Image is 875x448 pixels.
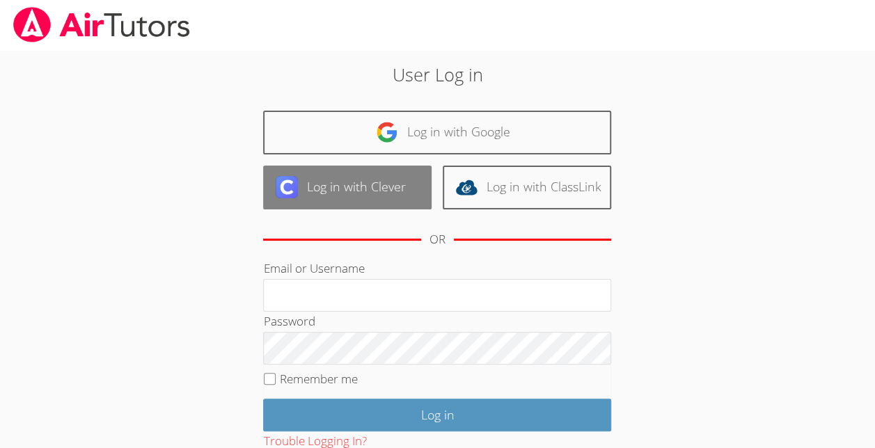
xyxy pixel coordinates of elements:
[263,399,611,431] input: Log in
[12,7,191,42] img: airtutors_banner-c4298cdbf04f3fff15de1276eac7730deb9818008684d7c2e4769d2f7ddbe033.png
[443,166,611,209] a: Log in with ClassLink
[276,176,298,198] img: clever-logo-6eab21bc6e7a338710f1a6ff85c0baf02591cd810cc4098c63d3a4b26e2feb20.svg
[280,371,358,387] label: Remember me
[263,111,611,154] a: Log in with Google
[429,230,446,250] div: OR
[376,121,398,143] img: google-logo-50288ca7cdecda66e5e0955fdab243c47b7ad437acaf1139b6f446037453330a.svg
[201,61,674,88] h2: User Log in
[263,166,432,209] a: Log in with Clever
[263,313,315,329] label: Password
[455,176,478,198] img: classlink-logo-d6bb404cc1216ec64c9a2012d9dc4662098be43eaf13dc465df04b49fa7ab582.svg
[263,260,364,276] label: Email or Username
